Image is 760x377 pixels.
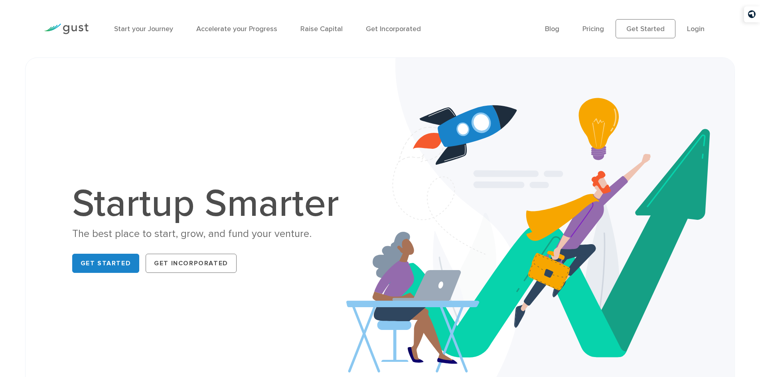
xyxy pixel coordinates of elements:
a: Login [687,25,705,33]
a: Blog [545,25,559,33]
a: Accelerate your Progress [196,25,277,33]
img: Gust Logo [44,24,89,34]
a: Start your Journey [114,25,173,33]
a: Get Incorporated [146,254,237,273]
a: Get Incorporated [366,25,421,33]
h1: Startup Smarter [72,185,347,223]
a: Get Started [72,254,140,273]
div: The best place to start, grow, and fund your venture. [72,227,347,241]
a: Get Started [616,19,675,38]
a: Raise Capital [300,25,343,33]
a: Pricing [582,25,604,33]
